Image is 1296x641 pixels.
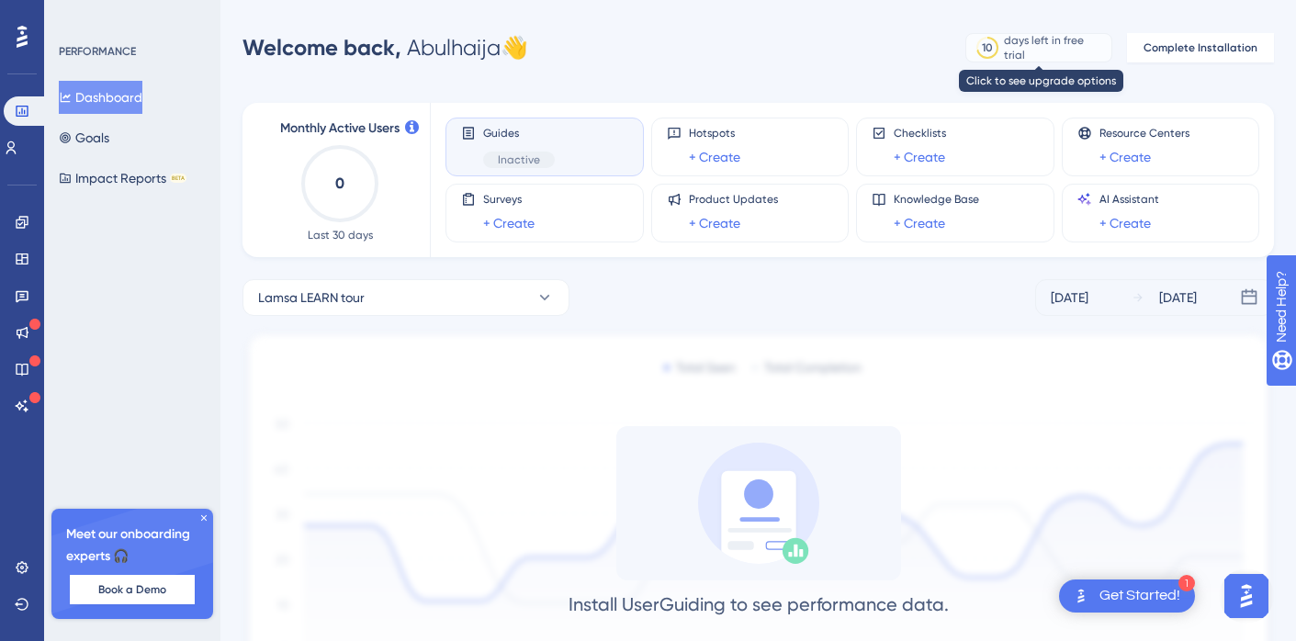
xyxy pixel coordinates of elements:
div: PERFORMANCE [59,44,136,59]
a: + Create [689,212,740,234]
span: Surveys [483,192,535,207]
div: 1 [1178,575,1195,591]
button: Complete Installation [1127,33,1274,62]
button: Impact ReportsBETA [59,162,186,195]
button: Lamsa LEARN tour [242,279,569,316]
span: AI Assistant [1099,192,1159,207]
img: launcher-image-alternative-text [1070,585,1092,607]
div: Install UserGuiding to see performance data. [569,591,949,617]
span: Hotspots [689,126,740,141]
div: BETA [170,174,186,183]
button: Book a Demo [70,575,195,604]
a: + Create [894,212,945,234]
text: 0 [335,174,344,192]
div: [DATE] [1159,287,1197,309]
span: Monthly Active Users [280,118,400,140]
a: + Create [1099,146,1151,168]
button: Goals [59,121,109,154]
span: Inactive [498,152,540,167]
span: Checklists [894,126,946,141]
div: [DATE] [1051,287,1088,309]
span: Need Help? [43,5,115,27]
div: Open Get Started! checklist, remaining modules: 1 [1059,579,1195,613]
a: + Create [1099,212,1151,234]
div: 10 [982,40,993,55]
span: Last 30 days [308,228,373,242]
button: Dashboard [59,81,142,114]
div: Abulhaija 👋 [242,33,528,62]
a: + Create [483,212,535,234]
span: Resource Centers [1099,126,1189,141]
span: Meet our onboarding experts 🎧 [66,523,198,568]
a: + Create [689,146,740,168]
span: Knowledge Base [894,192,979,207]
div: days left in free trial [1004,33,1106,62]
span: Guides [483,126,555,141]
iframe: UserGuiding AI Assistant Launcher [1219,568,1274,624]
span: Book a Demo [98,582,166,597]
span: Lamsa LEARN tour [258,287,365,309]
span: Welcome back, [242,34,401,61]
a: + Create [894,146,945,168]
span: Product Updates [689,192,778,207]
div: Get Started! [1099,586,1180,606]
span: Complete Installation [1144,40,1257,55]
